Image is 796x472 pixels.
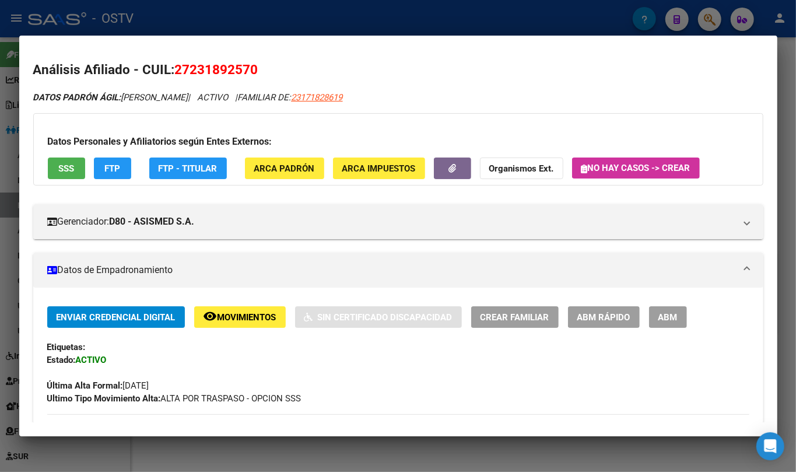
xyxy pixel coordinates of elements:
[19,30,28,40] img: website_grey.svg
[318,312,453,323] span: Sin Certificado Discapacidad
[48,158,85,179] button: SSS
[33,92,188,103] span: [PERSON_NAME]
[47,306,185,328] button: Enviar Credencial Digital
[94,158,131,179] button: FTP
[110,215,195,229] strong: D80 - ASISMED S.A.
[30,30,131,40] div: Dominio: [DOMAIN_NAME]
[104,163,120,174] span: FTP
[471,306,559,328] button: Crear Familiar
[159,163,218,174] span: FTP - Titular
[572,158,700,179] button: No hay casos -> Crear
[33,19,57,28] div: v 4.0.25
[292,92,343,103] span: 23171828619
[47,393,161,404] strong: Ultimo Tipo Movimiento Alta:
[175,62,258,77] span: 27231892570
[245,158,324,179] button: ARCA Padrón
[137,69,185,76] div: Palabras clave
[480,158,563,179] button: Organismos Ext.
[295,306,462,328] button: Sin Certificado Discapacidad
[149,158,227,179] button: FTP - Titular
[47,380,123,391] strong: Última Alta Formal:
[47,393,301,404] span: ALTA POR TRASPASO - OPCION SSS
[342,163,416,174] span: ARCA Impuestos
[33,204,763,239] mat-expansion-panel-header: Gerenciador:D80 - ASISMED S.A.
[48,135,749,149] h3: Datos Personales y Afiliatorios según Entes Externos:
[76,355,107,365] strong: ACTIVO
[33,92,343,103] i: | ACTIVO |
[19,19,28,28] img: logo_orange.svg
[47,215,735,229] mat-panel-title: Gerenciador:
[61,69,89,76] div: Dominio
[204,309,218,323] mat-icon: remove_red_eye
[33,60,763,80] h2: Análisis Afiliado - CUIL:
[47,355,76,365] strong: Estado:
[47,342,86,352] strong: Etiquetas:
[33,253,763,288] mat-expansion-panel-header: Datos de Empadronamiento
[58,163,74,174] span: SSS
[333,158,425,179] button: ARCA Impuestos
[577,312,630,323] span: ABM Rápido
[47,380,149,391] span: [DATE]
[568,306,640,328] button: ABM Rápido
[48,68,58,77] img: tab_domain_overview_orange.svg
[47,263,735,277] mat-panel-title: Datos de Empadronamiento
[254,163,315,174] span: ARCA Padrón
[481,312,549,323] span: Crear Familiar
[33,92,121,103] strong: DATOS PADRÓN ÁGIL:
[489,163,554,174] strong: Organismos Ext.
[238,92,343,103] span: FAMILIAR DE:
[581,163,690,173] span: No hay casos -> Crear
[658,312,678,323] span: ABM
[57,312,176,323] span: Enviar Credencial Digital
[756,432,784,460] div: Open Intercom Messenger
[124,68,134,77] img: tab_keywords_by_traffic_grey.svg
[218,312,276,323] span: Movimientos
[194,306,286,328] button: Movimientos
[649,306,687,328] button: ABM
